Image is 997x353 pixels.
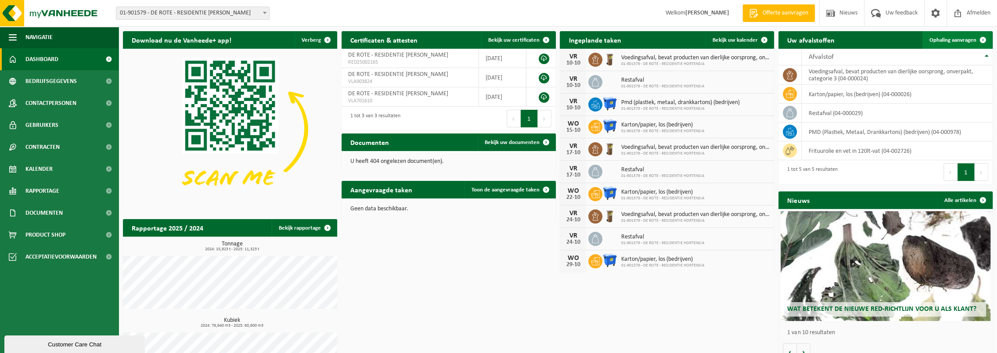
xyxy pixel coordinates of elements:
div: WO [564,187,582,195]
div: VR [564,53,582,60]
p: Geen data beschikbaar. [350,206,547,212]
span: Restafval [621,77,704,84]
td: [DATE] [479,68,526,87]
span: Contactpersonen [25,92,76,114]
img: WB-0140-HPE-BN-01 [602,51,617,66]
td: [DATE] [479,49,526,68]
span: 01-901579 - DE ROTE - RESIDENTIE HORTENSIA [621,173,704,179]
div: 24-10 [564,239,582,245]
h2: Rapportage 2025 / 2024 [123,219,212,236]
div: 15-10 [564,127,582,133]
span: Contracten [25,136,60,158]
img: WB-1100-HPE-BE-01 [602,253,617,268]
span: Voedingsafval, bevat producten van dierlijke oorsprong, onverpakt, categorie 3 [621,144,770,151]
span: Navigatie [25,26,53,48]
h3: Kubiek [127,317,337,328]
img: WB-1100-HPE-BE-01 [602,186,617,201]
span: Verberg [302,37,321,43]
span: 01-901579 - DE ROTE - RESIDENTIE HORTENSIA [621,196,704,201]
span: Bedrijfsgegevens [25,70,77,92]
iframe: chat widget [4,334,147,353]
span: DE ROTE - RESIDENTIE [PERSON_NAME] [348,71,448,78]
span: Acceptatievoorwaarden [25,246,97,268]
a: Ophaling aanvragen [922,31,992,49]
span: 01-901579 - DE ROTE - RESIDENTIE HORTENSIA [621,241,704,246]
div: 1 tot 3 van 3 resultaten [346,109,400,128]
span: VLA903824 [348,78,472,85]
span: Karton/papier, los (bedrijven) [621,189,704,196]
span: Kalender [25,158,53,180]
span: Gebruikers [25,114,58,136]
div: VR [564,232,582,239]
td: Frituurolie en vet in 120lt-vat (04-002726) [802,141,993,160]
span: 01-901579 - DE ROTE - RESIDENTIE HORTENSIA [621,106,739,112]
span: Ophaling aanvragen [929,37,976,43]
a: Bekijk rapportage [272,219,336,237]
span: Karton/papier, los (bedrijven) [621,256,704,263]
span: 01-901579 - DE ROTE - RESIDENTIE HORTENSIA [621,151,770,156]
span: 2024: 15,923 t - 2025: 11,323 t [127,247,337,252]
td: karton/papier, los (bedrijven) (04-000026) [802,85,993,104]
button: 1 [957,163,975,181]
div: 10-10 [564,60,582,66]
img: Download de VHEPlus App [123,49,337,209]
h2: Download nu de Vanheede+ app! [123,31,240,48]
div: VR [564,76,582,83]
span: Toon de aangevraagde taken [472,187,540,193]
td: [DATE] [479,87,526,107]
td: PMD (Plastiek, Metaal, Drankkartons) (bedrijven) (04-000978) [802,122,993,141]
a: Bekijk uw kalender [705,31,773,49]
div: VR [564,210,582,217]
span: DE ROTE - RESIDENTIE [PERSON_NAME] [348,52,448,58]
a: Offerte aanvragen [742,4,815,22]
button: 1 [521,110,538,127]
div: 24-10 [564,217,582,223]
span: Afvalstof [808,54,833,61]
button: Previous [943,163,957,181]
div: 10-10 [564,83,582,89]
p: U heeft 404 ongelezen document(en). [350,158,547,165]
span: 01-901579 - DE ROTE - RESIDENTIE HORTENSIA - LAUWE [116,7,269,19]
div: VR [564,143,582,150]
span: Documenten [25,202,63,224]
h2: Certificaten & attesten [342,31,426,48]
span: 01-901579 - DE ROTE - RESIDENTIE HORTENSIA [621,84,704,89]
a: Alle artikelen [937,191,992,209]
span: DE ROTE - RESIDENTIE [PERSON_NAME] [348,90,448,97]
h2: Ingeplande taken [560,31,630,48]
strong: [PERSON_NAME] [685,10,729,16]
span: Bekijk uw documenten [485,140,540,145]
td: voedingsafval, bevat producten van dierlijke oorsprong, onverpakt, categorie 3 (04-000024) [802,65,993,85]
span: Restafval [621,166,704,173]
div: WO [564,120,582,127]
div: 17-10 [564,150,582,156]
span: Karton/papier, los (bedrijven) [621,122,704,129]
div: 22-10 [564,195,582,201]
span: Restafval [621,234,704,241]
div: 1 tot 5 van 5 resultaten [783,162,837,182]
span: Bekijk uw certificaten [488,37,540,43]
div: 29-10 [564,262,582,268]
button: Verberg [295,31,336,49]
a: Toon de aangevraagde taken [464,181,555,198]
span: 01-901579 - DE ROTE - RESIDENTIE HORTENSIA - LAUWE [116,7,270,20]
span: 2024: 78,640 m3 - 2025: 60,600 m3 [127,324,337,328]
span: VLA701610 [348,97,472,104]
span: 01-901579 - DE ROTE - RESIDENTIE HORTENSIA [621,218,770,223]
button: Next [975,163,988,181]
div: 17-10 [564,172,582,178]
span: Offerte aanvragen [760,9,810,18]
div: VR [564,98,582,105]
span: RED25002165 [348,59,472,66]
h2: Nieuws [778,191,818,209]
button: Previous [507,110,521,127]
img: WB-0140-HPE-BN-01 [602,141,617,156]
span: Rapportage [25,180,59,202]
h2: Uw afvalstoffen [778,31,843,48]
span: Dashboard [25,48,58,70]
h2: Aangevraagde taken [342,181,421,198]
button: Next [538,110,551,127]
div: WO [564,255,582,262]
span: 01-901579 - DE ROTE - RESIDENTIE HORTENSIA [621,263,704,268]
